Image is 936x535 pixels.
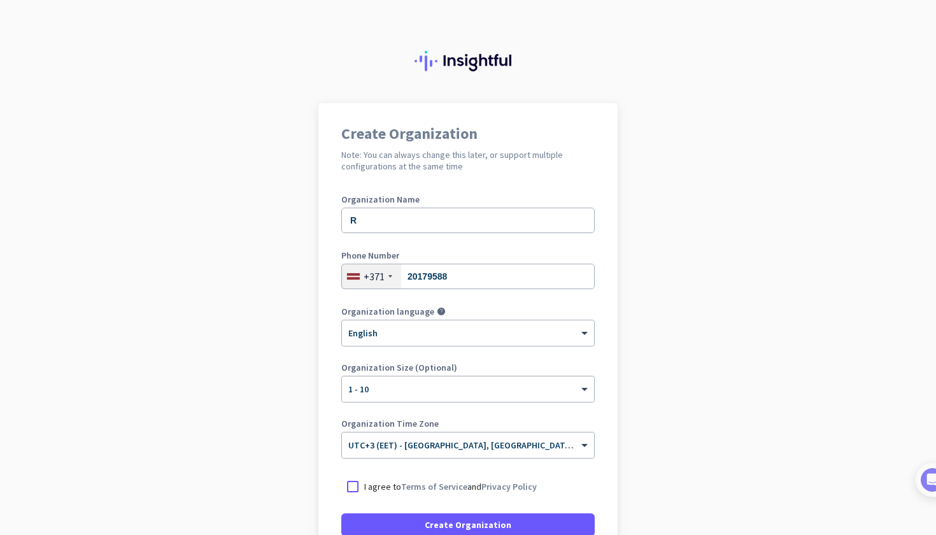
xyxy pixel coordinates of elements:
[341,419,595,428] label: Organization Time Zone
[341,208,595,233] input: What is the name of your organization?
[341,126,595,141] h1: Create Organization
[341,363,595,372] label: Organization Size (Optional)
[437,307,446,316] i: help
[415,51,521,71] img: Insightful
[401,481,467,492] a: Terms of Service
[341,149,595,172] h2: Note: You can always change this later, or support multiple configurations at the same time
[341,195,595,204] label: Organization Name
[341,251,595,260] label: Phone Number
[364,270,385,283] div: +371
[341,307,434,316] label: Organization language
[425,518,511,531] span: Create Organization
[341,264,595,289] input: 63 123 456
[481,481,537,492] a: Privacy Policy
[364,480,537,493] p: I agree to and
